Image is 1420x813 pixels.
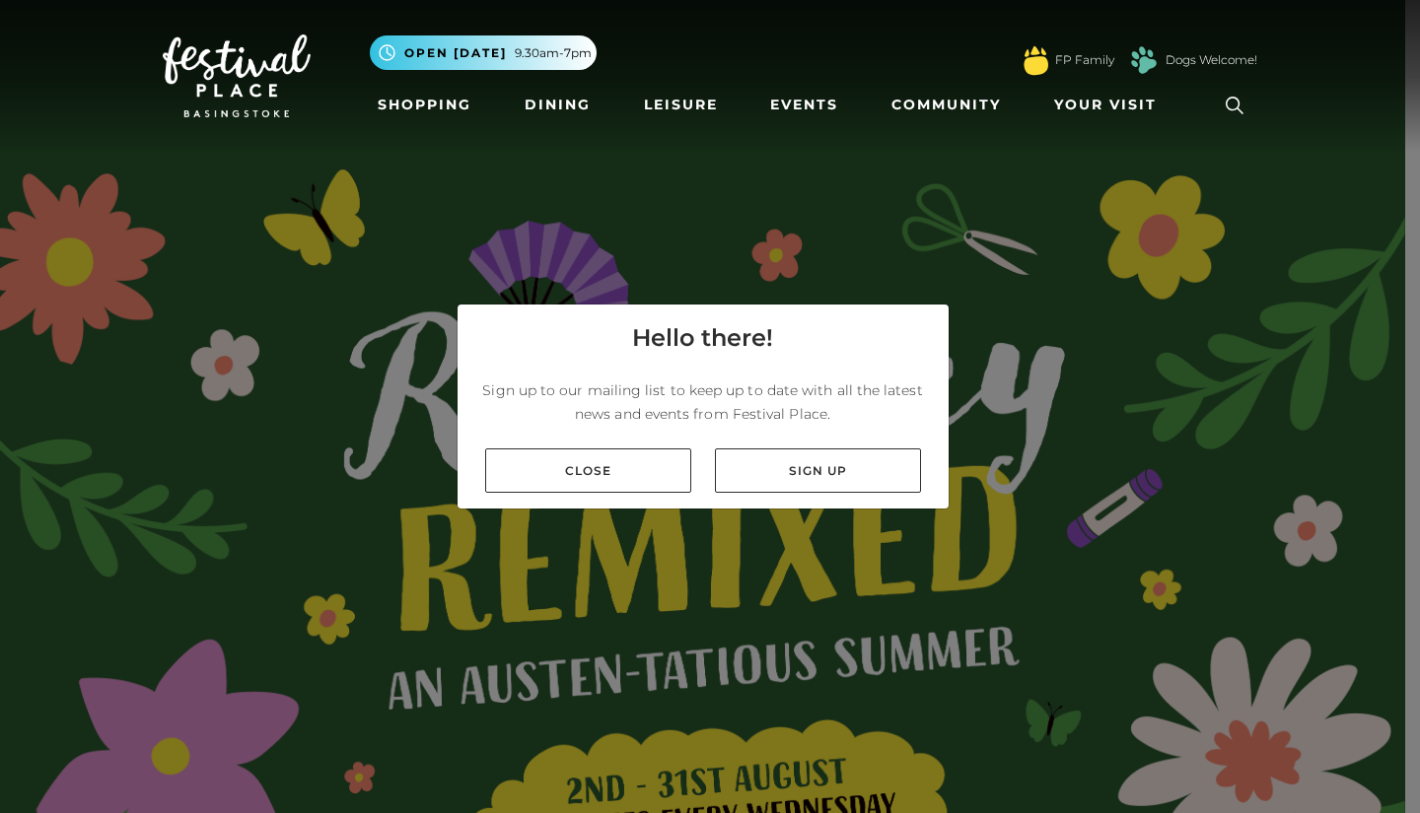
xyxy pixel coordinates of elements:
a: Shopping [370,87,479,123]
span: Your Visit [1054,95,1157,115]
a: Community [884,87,1009,123]
p: Sign up to our mailing list to keep up to date with all the latest news and events from Festival ... [473,378,933,426]
h4: Hello there! [632,320,773,356]
a: Events [762,87,846,123]
a: Leisure [636,87,726,123]
img: Festival Place Logo [163,34,311,117]
a: Sign up [715,448,921,493]
a: Your Visit [1046,87,1174,123]
a: Close [485,448,691,493]
a: Dining [517,87,599,123]
a: FP Family [1055,51,1114,69]
button: Open [DATE] 9.30am-7pm [370,35,597,70]
a: Dogs Welcome! [1166,51,1257,69]
span: Open [DATE] [404,44,507,62]
span: 9.30am-7pm [515,44,592,62]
